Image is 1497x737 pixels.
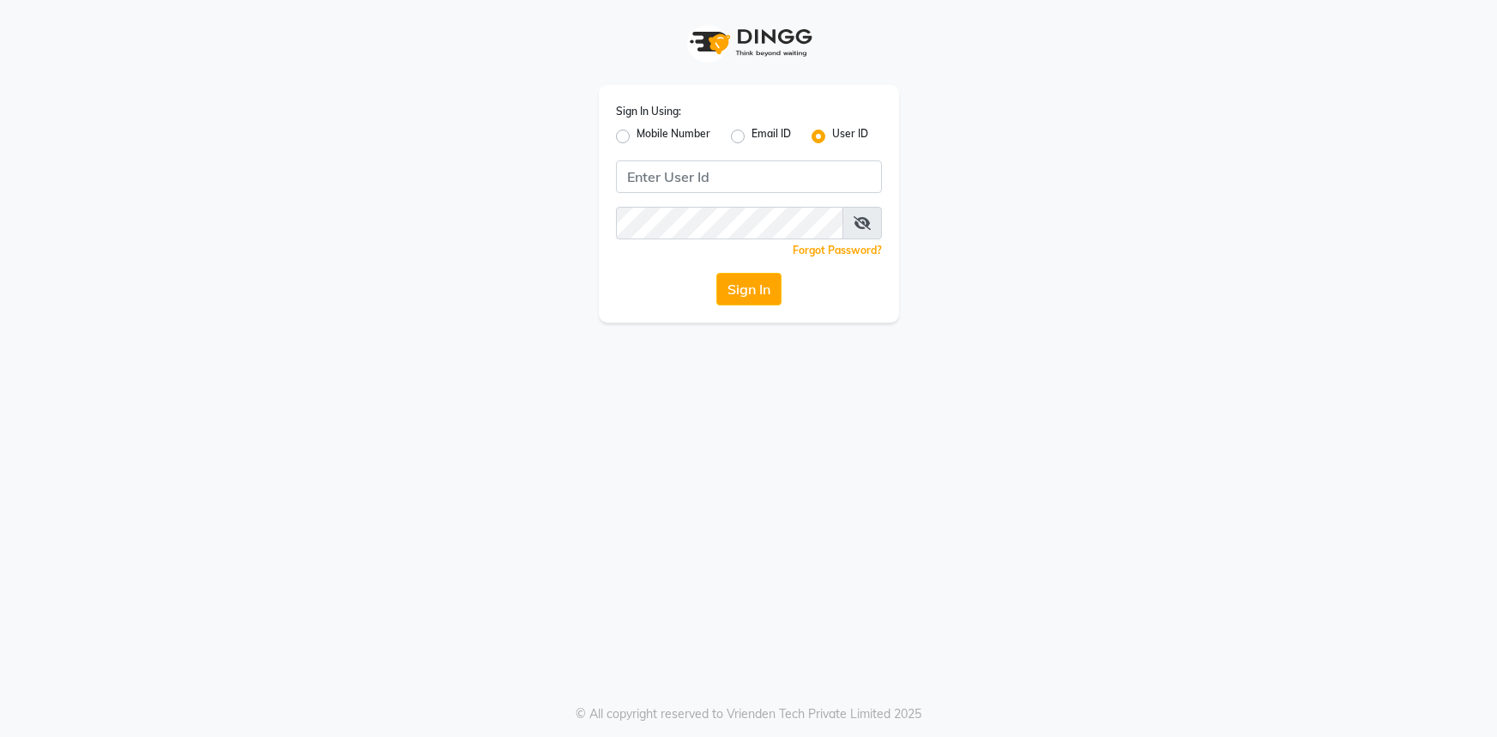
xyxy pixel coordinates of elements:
input: Username [616,207,843,239]
label: Mobile Number [637,126,710,147]
label: Email ID [752,126,791,147]
label: Sign In Using: [616,104,681,119]
label: User ID [832,126,868,147]
a: Forgot Password? [793,244,882,257]
input: Username [616,160,882,193]
img: logo1.svg [680,17,818,68]
button: Sign In [716,273,782,305]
